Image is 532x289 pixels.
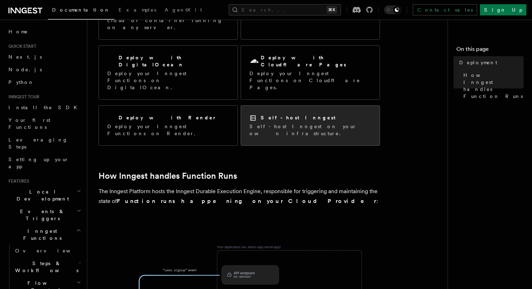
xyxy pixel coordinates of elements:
[99,186,380,206] p: The Inngest Platform hosts the Inngest Durable Execution Engine, responsible for triggering and m...
[8,105,81,110] span: Install the SDK
[6,63,83,76] a: Node.js
[99,45,238,100] a: Deploy with DigitalOceanDeploy your Inngest Functions on DigitalOcean.
[119,7,156,13] span: Examples
[249,70,371,91] p: Deploy your Inngest Functions on Cloudflare Pages.
[384,6,401,14] button: Toggle dark mode
[8,137,68,150] span: Leveraging Steps
[117,198,376,204] strong: Function runs happening on your Cloud Provider
[229,4,341,15] button: Search...⌘K
[241,105,380,146] a: Self-host InngestSelf-host Inngest on your own infrastructure.
[461,69,524,103] a: How Inngest handles Function Runs
[6,25,83,38] a: Home
[6,178,29,184] span: Features
[48,2,114,20] a: Documentation
[114,2,160,19] a: Examples
[52,7,110,13] span: Documentation
[6,94,39,100] span: Inngest tour
[261,54,371,68] h2: Deploy with Cloudflare Pages
[6,208,77,222] span: Events & Triggers
[8,157,69,169] span: Setting up your app
[6,76,83,88] a: Python
[12,257,83,277] button: Steps & Workflows
[15,248,88,254] span: Overview
[459,59,497,66] span: Deployment
[8,117,50,130] span: Your first Functions
[456,45,524,56] h4: On this page
[165,7,202,13] span: AgentKit
[99,105,238,146] a: Deploy with RenderDeploy your Inngest Functions on Render.
[12,260,78,274] span: Steps & Workflows
[241,45,380,100] a: Deploy with Cloudflare PagesDeploy your Inngest Functions on Cloudflare Pages.
[6,133,83,153] a: Leveraging Steps
[413,4,477,15] a: Contact sales
[249,57,259,66] svg: Cloudflare
[6,225,83,244] button: Inngest Functions
[6,153,83,173] a: Setting up your app
[119,54,229,68] h2: Deploy with DigitalOcean
[8,67,42,72] span: Node.js
[8,79,34,85] span: Python
[12,244,83,257] a: Overview
[249,123,371,137] p: Self-host Inngest on your own infrastructure.
[6,228,76,242] span: Inngest Functions
[6,51,83,63] a: Next.js
[327,6,337,13] kbd: ⌘K
[261,114,335,121] h2: Self-host Inngest
[6,44,36,49] span: Quick start
[107,123,229,137] p: Deploy your Inngest Functions on Render.
[99,171,237,181] a: How Inngest handles Function Runs
[6,205,83,225] button: Events & Triggers
[6,185,83,205] button: Local Development
[119,114,217,121] h2: Deploy with Render
[6,188,77,202] span: Local Development
[8,54,42,60] span: Next.js
[456,56,524,69] a: Deployment
[463,72,524,100] span: How Inngest handles Function Runs
[8,28,28,35] span: Home
[160,2,206,19] a: AgentKit
[6,114,83,133] a: Your first Functions
[480,4,526,15] a: Sign Up
[6,101,83,114] a: Install the SDK
[107,70,229,91] p: Deploy your Inngest Functions on DigitalOcean.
